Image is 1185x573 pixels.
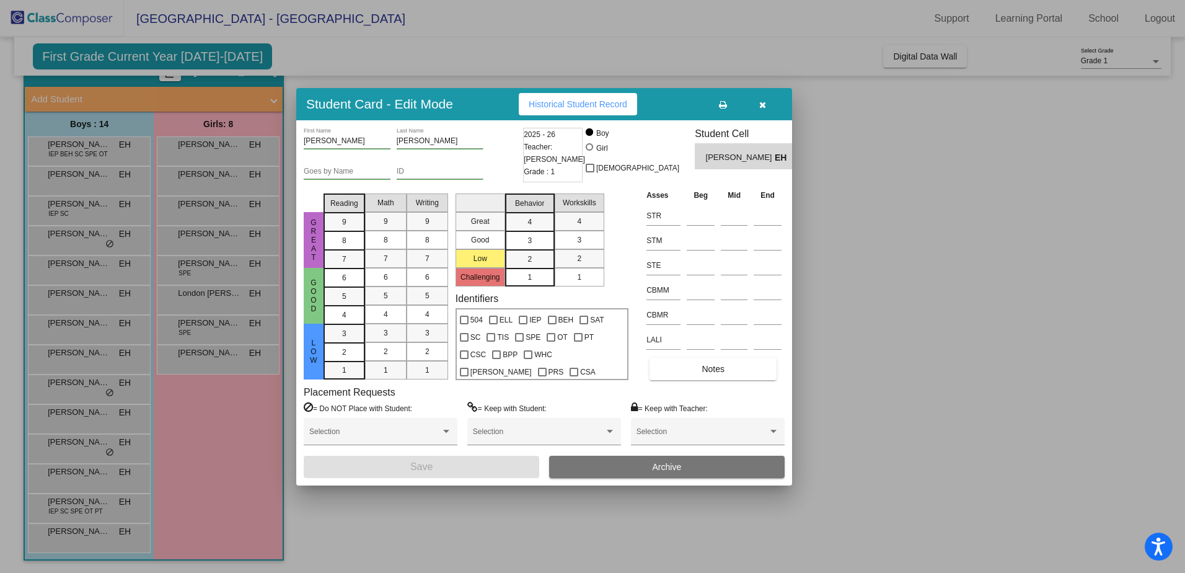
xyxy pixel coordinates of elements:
span: 8 [384,234,388,246]
span: 504 [470,313,483,327]
span: 5 [342,291,346,302]
label: Identifiers [456,293,498,304]
label: Placement Requests [304,386,395,398]
th: End [751,189,785,202]
input: assessment [646,256,681,275]
span: Archive [653,462,682,472]
span: 3 [577,234,581,246]
span: Reading [330,198,358,209]
span: 8 [425,234,430,246]
span: 1 [384,365,388,376]
span: CSA [580,365,596,380]
span: 2025 - 26 [524,128,555,141]
span: Writing [416,197,439,208]
span: Good [308,278,319,313]
span: 2 [577,253,581,264]
span: Low [308,339,319,365]
label: = Keep with Teacher: [631,402,708,414]
button: Notes [650,358,777,380]
span: 3 [342,328,346,339]
th: Beg [684,189,718,202]
span: Save [410,461,433,472]
input: assessment [646,231,681,250]
span: SPE [526,330,540,345]
span: 4 [577,216,581,227]
span: 6 [342,272,346,283]
span: WHC [534,347,552,362]
span: 1 [342,365,346,376]
span: 2 [527,254,532,265]
h3: Student Card - Edit Mode [306,96,453,112]
input: assessment [646,331,681,349]
span: 6 [384,272,388,283]
span: 7 [425,253,430,264]
span: 5 [425,290,430,301]
span: BPP [503,347,518,362]
span: 1 [425,365,430,376]
span: 3 [425,327,430,339]
label: = Do NOT Place with Student: [304,402,412,414]
span: 2 [384,346,388,357]
input: goes by name [304,167,390,176]
span: 3 [384,327,388,339]
button: Historical Student Record [519,93,637,115]
span: 7 [342,254,346,265]
span: SAT [590,313,604,327]
th: Mid [718,189,751,202]
span: TIS [497,330,509,345]
span: EH [775,151,792,164]
span: 1 [527,272,532,283]
span: 6 [425,272,430,283]
span: IEP [529,313,541,327]
span: [PERSON_NAME] [470,365,532,380]
span: PT [584,330,594,345]
button: Save [304,456,539,478]
span: Math [377,197,394,208]
span: PRS [548,365,564,380]
span: 9 [342,216,346,228]
div: Girl [596,143,608,154]
th: Asses [643,189,684,202]
span: Workskills [563,197,596,208]
span: ELL [500,313,513,327]
span: 4 [384,309,388,320]
label: = Keep with Student: [467,402,547,414]
span: 1 [577,272,581,283]
span: 2 [342,347,346,358]
span: 2 [425,346,430,357]
input: assessment [646,306,681,324]
span: Grade : 1 [524,166,555,178]
span: [DEMOGRAPHIC_DATA] [596,161,679,175]
span: OT [557,330,568,345]
span: CSC [470,347,486,362]
span: 8 [342,235,346,246]
span: 4 [527,216,532,228]
input: assessment [646,207,681,225]
div: Boy [596,128,609,139]
span: SC [470,330,481,345]
span: 9 [384,216,388,227]
span: Great [308,218,319,262]
span: Teacher: [PERSON_NAME] [524,141,585,166]
h3: Student Cell [695,128,803,140]
span: [PERSON_NAME] [706,151,775,164]
button: Archive [549,456,785,478]
input: assessment [646,281,681,300]
span: 4 [425,309,430,320]
span: 9 [425,216,430,227]
span: 3 [527,235,532,246]
span: Behavior [515,198,544,209]
span: 7 [384,253,388,264]
span: BEH [558,313,574,327]
span: 4 [342,309,346,321]
span: 5 [384,290,388,301]
span: Historical Student Record [529,99,627,109]
span: Notes [702,364,725,374]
